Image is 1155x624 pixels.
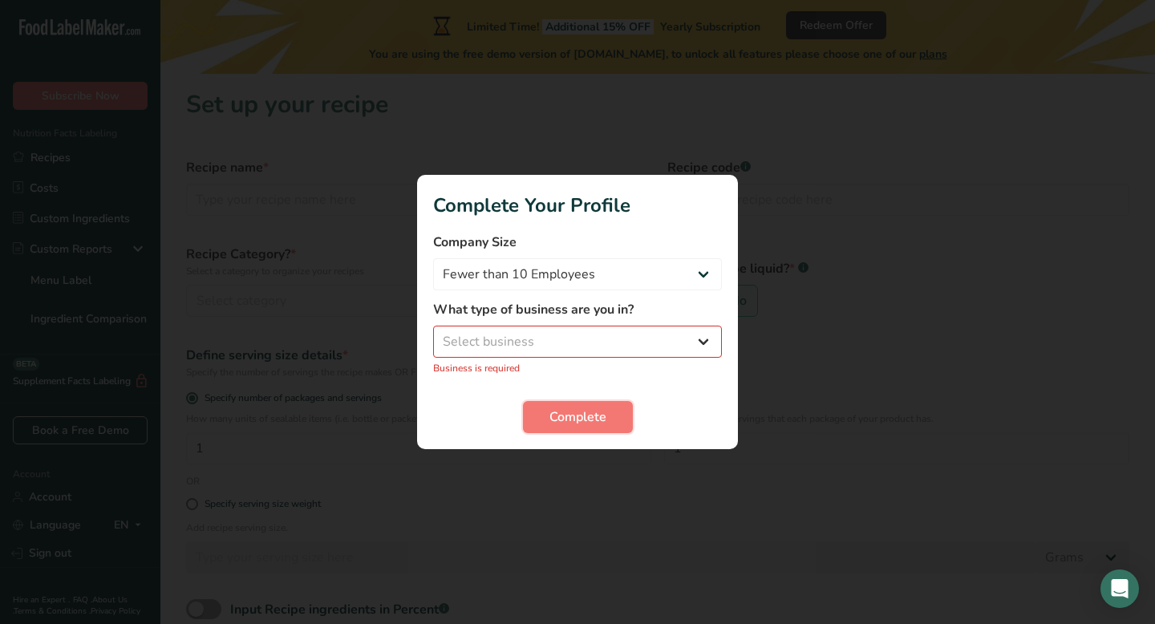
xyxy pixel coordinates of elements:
[523,401,633,433] button: Complete
[1100,569,1139,608] div: Open Intercom Messenger
[433,361,722,375] p: Business is required
[549,407,606,427] span: Complete
[433,233,722,252] label: Company Size
[433,300,722,319] label: What type of business are you in?
[433,191,722,220] h1: Complete Your Profile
